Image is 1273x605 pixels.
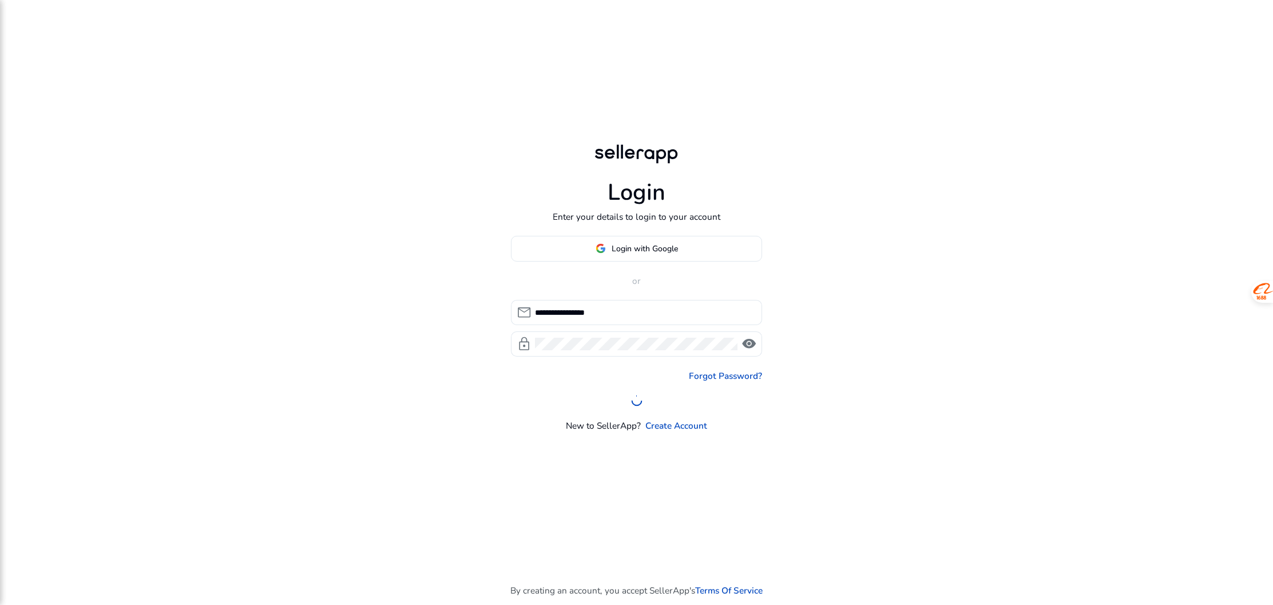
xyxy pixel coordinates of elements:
[741,337,756,351] span: visibility
[612,243,678,255] span: Login with Google
[608,179,665,207] h1: Login
[695,584,763,597] a: Terms Of Service
[553,210,720,223] p: Enter your details to login to your account
[511,274,763,287] p: or
[689,369,762,382] a: Forgot Password?
[645,419,707,432] a: Create Account
[596,243,606,254] img: google-logo.svg
[517,305,532,320] span: mail
[517,337,532,351] span: lock
[511,236,763,262] button: Login with Google
[566,419,641,432] p: New to SellerApp?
